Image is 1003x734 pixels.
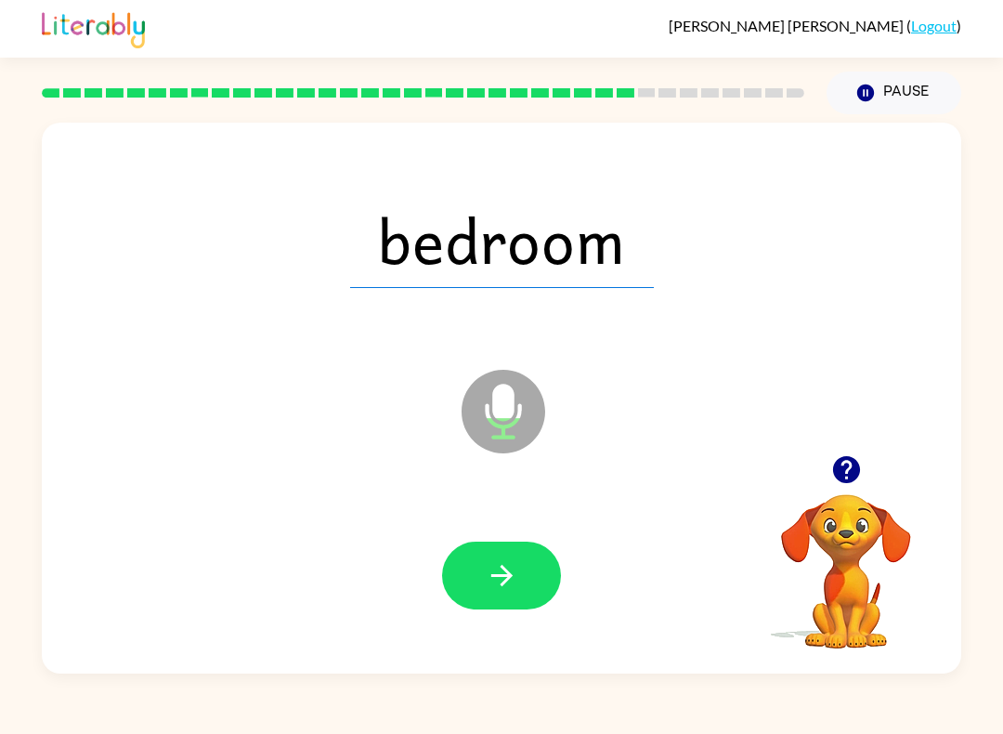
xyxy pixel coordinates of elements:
span: [PERSON_NAME] [PERSON_NAME] [669,17,906,34]
button: Pause [827,72,961,114]
div: ( ) [669,17,961,34]
span: bedroom [350,191,654,288]
img: Literably [42,7,145,48]
video: Your browser must support playing .mp4 files to use Literably. Please try using another browser. [753,465,939,651]
a: Logout [911,17,957,34]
